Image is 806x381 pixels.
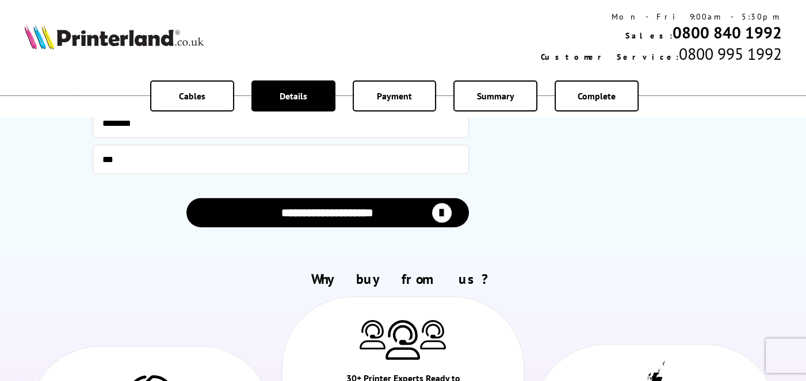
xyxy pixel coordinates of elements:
[377,90,412,102] span: Payment
[360,320,385,349] img: Printer Experts
[420,320,446,349] img: Printer Experts
[24,24,204,49] img: Printerland Logo
[625,30,673,41] span: Sales:
[280,90,307,102] span: Details
[673,22,782,43] a: 0800 840 1992
[477,90,514,102] span: Summary
[578,90,616,102] span: Complete
[179,90,205,102] span: Cables
[385,320,420,360] img: Printer Experts
[541,11,782,22] div: Mon - Fri 9:00am - 5:30pm
[679,43,782,64] span: 0800 995 1992
[24,270,782,288] h2: Why buy from us?
[541,52,679,62] span: Customer Service:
